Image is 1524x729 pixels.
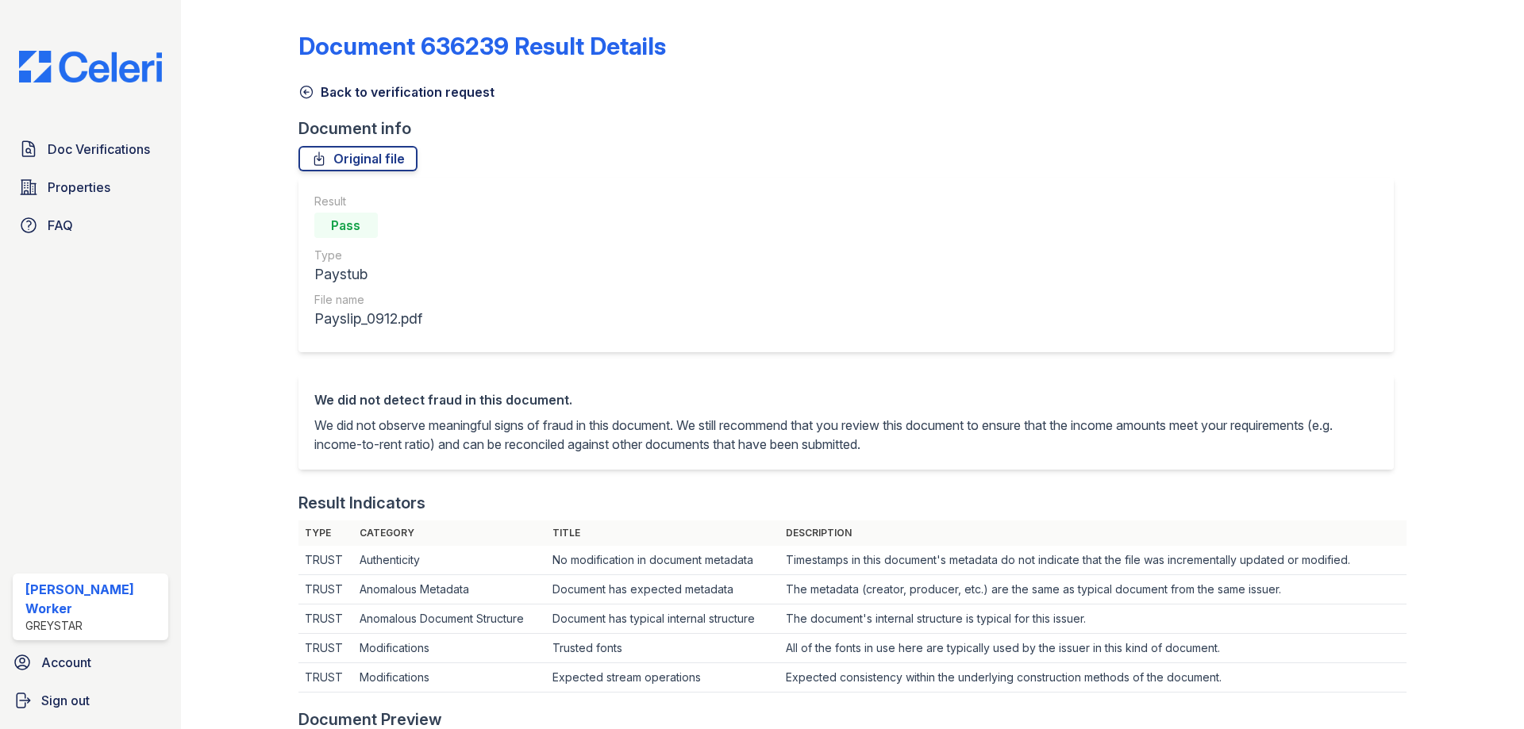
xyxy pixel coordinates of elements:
td: Document has typical internal structure [546,604,779,634]
td: Anomalous Metadata [353,575,545,604]
td: Timestamps in this document's metadata do not indicate that the file was incrementally updated or... [779,546,1407,575]
td: TRUST [298,546,354,575]
td: Authenticity [353,546,545,575]
div: Result Indicators [298,492,425,514]
div: File name [314,292,422,308]
a: Doc Verifications [13,133,168,165]
a: FAQ [13,209,168,241]
td: Anomalous Document Structure [353,604,545,634]
div: Paystub [314,263,422,286]
td: TRUST [298,634,354,663]
a: Document 636239 Result Details [298,32,666,60]
a: Properties [13,171,168,203]
th: Title [546,520,779,546]
th: Type [298,520,354,546]
div: Type [314,247,422,263]
span: Properties [48,178,110,197]
span: Account [41,653,91,672]
td: The document's internal structure is typical for this issuer. [779,604,1407,634]
th: Category [353,520,545,546]
span: Sign out [41,691,90,710]
span: FAQ [48,216,73,235]
td: TRUST [298,604,354,634]
td: Document has expected metadata [546,575,779,604]
span: Doc Verifications [48,140,150,159]
div: Payslip_0912.pdf [314,308,422,330]
a: Original file [298,146,418,171]
td: All of the fonts in use here are typically used by the issuer in this kind of document. [779,634,1407,663]
td: The metadata (creator, producer, etc.) are the same as typical document from the same issuer. [779,575,1407,604]
div: Document info [298,117,1407,140]
div: Pass [314,213,378,238]
td: Expected consistency within the underlying construction methods of the document. [779,663,1407,693]
div: [PERSON_NAME] Worker [25,580,162,618]
td: TRUST [298,575,354,604]
td: Trusted fonts [546,634,779,663]
th: Description [779,520,1407,546]
a: Sign out [6,685,175,716]
td: Expected stream operations [546,663,779,693]
img: CE_Logo_Blue-a8612792a0a2168367f1c8372b55b34899dd931a85d93a1a3d3e32e68fde9ad4.png [6,51,175,82]
td: TRUST [298,663,354,693]
td: Modifications [353,663,545,693]
a: Account [6,647,175,678]
div: Result [314,194,422,209]
td: No modification in document metadata [546,546,779,575]
div: We did not detect fraud in this document. [314,390,1378,409]
div: Greystar [25,618,162,634]
td: Modifications [353,634,545,663]
p: We did not observe meaningful signs of fraud in this document. We still recommend that you review... [314,416,1378,454]
a: Back to verification request [298,82,495,102]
